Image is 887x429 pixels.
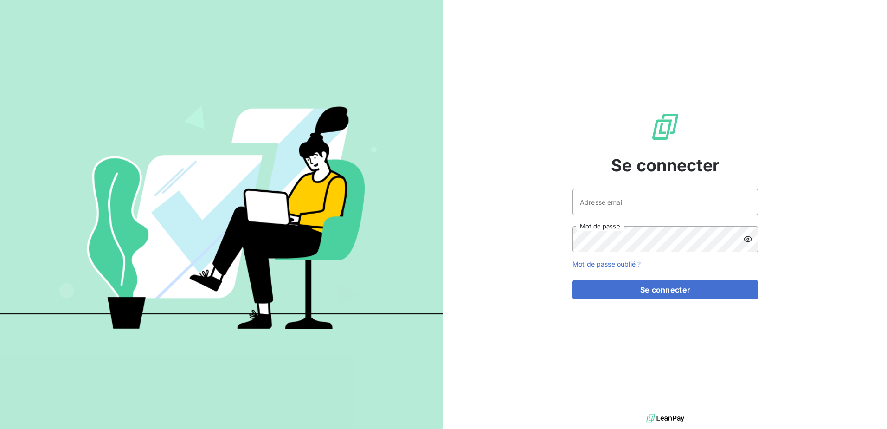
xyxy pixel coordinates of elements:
[572,280,758,299] button: Se connecter
[572,260,641,268] a: Mot de passe oublié ?
[646,411,684,425] img: logo
[650,112,680,142] img: Logo LeanPay
[611,153,720,178] span: Se connecter
[572,189,758,215] input: placeholder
